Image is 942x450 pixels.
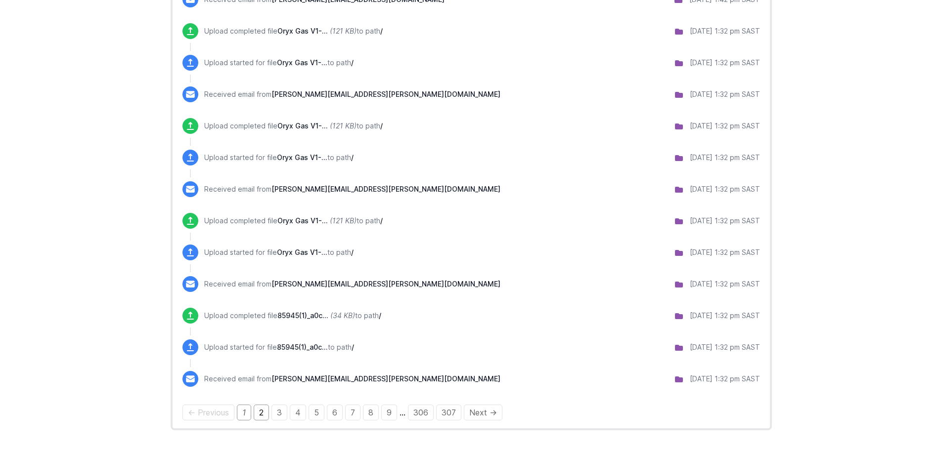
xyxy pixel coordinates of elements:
a: Page 3 [271,405,287,420]
a: Page 7 [345,405,360,420]
span: [PERSON_NAME][EMAIL_ADDRESS][PERSON_NAME][DOMAIN_NAME] [271,374,500,383]
div: [DATE] 1:32 pm SAST [690,247,760,257]
a: Page 4 [290,405,306,420]
p: Upload started for file to path [204,153,354,163]
div: [DATE] 1:32 pm SAST [690,216,760,226]
span: 85945(1)_a0c46f92-9ea0-4867-a497-69dc8496256d.png [277,343,328,351]
span: … [400,408,405,417]
i: (121 KB) [330,27,357,35]
div: [DATE] 1:32 pm SAST [690,153,760,163]
div: [DATE] 1:32 pm SAST [690,279,760,289]
span: Oryx Gas V1-28 - HT22LHGP 10.09.2025.xlsx [277,153,327,162]
a: Page 2 [254,405,269,420]
p: Received email from [204,374,500,384]
div: [DATE] 1:32 pm SAST [690,121,760,131]
div: [DATE] 1:32 pm SAST [690,311,760,321]
div: [DATE] 1:32 pm SAST [690,26,760,36]
span: / [351,58,354,67]
a: Page 307 [436,405,461,420]
p: Upload started for file to path [204,58,354,68]
span: Previous page [182,405,234,420]
span: [PERSON_NAME][EMAIL_ADDRESS][PERSON_NAME][DOMAIN_NAME] [271,90,500,98]
i: (121 KB) [330,216,357,225]
em: Page 1 [237,405,251,420]
p: Received email from [204,279,500,289]
a: Page 8 [363,405,379,420]
a: Page 306 [408,405,434,420]
span: / [380,122,383,130]
span: Oryx Gas V1-28 - HZ22XYGP 10.09.2025.xlsx [277,248,327,256]
p: Upload started for file to path [204,342,354,352]
span: 85945(1)_a0c46f92-9ea0-4867-a497-69dc8496256d.png [277,311,328,320]
p: Received email from [204,89,500,99]
span: / [380,27,383,35]
span: Oryx Gas V1-28 - HV49HNGP 10.09.2025.xlsx [277,27,328,35]
p: Upload completed file to path [204,121,383,131]
div: [DATE] 1:32 pm SAST [690,89,760,99]
a: Page 6 [327,405,343,420]
span: Oryx Gas V1-28 - HZ22XYGP 10.09.2025.xlsx [277,216,328,225]
div: [DATE] 1:32 pm SAST [690,58,760,68]
div: [DATE] 1:32 pm SAST [690,342,760,352]
span: Oryx Gas V1-28 - HV49HNGP 10.09.2025.xlsx [277,58,327,67]
i: (34 KB) [330,311,355,320]
a: Next page [464,405,502,420]
span: / [380,216,383,225]
p: Upload started for file to path [204,247,354,257]
p: Upload completed file to path [204,26,383,36]
p: Received email from [204,184,500,194]
i: (121 KB) [330,122,357,130]
span: [PERSON_NAME][EMAIL_ADDRESS][PERSON_NAME][DOMAIN_NAME] [271,280,500,288]
div: [DATE] 1:32 pm SAST [690,374,760,384]
span: / [352,343,354,351]
a: Page 9 [381,405,397,420]
span: / [379,311,381,320]
a: Page 5 [309,405,324,420]
div: [DATE] 1:32 pm SAST [690,184,760,194]
span: [PERSON_NAME][EMAIL_ADDRESS][PERSON_NAME][DOMAIN_NAME] [271,185,500,193]
span: / [351,248,354,256]
span: / [351,153,354,162]
div: Pagination [182,407,760,418]
span: Oryx Gas V1-28 - HT22LHGP 10.09.2025.xlsx [277,122,328,130]
p: Upload completed file to path [204,216,383,226]
p: Upload completed file to path [204,311,381,321]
